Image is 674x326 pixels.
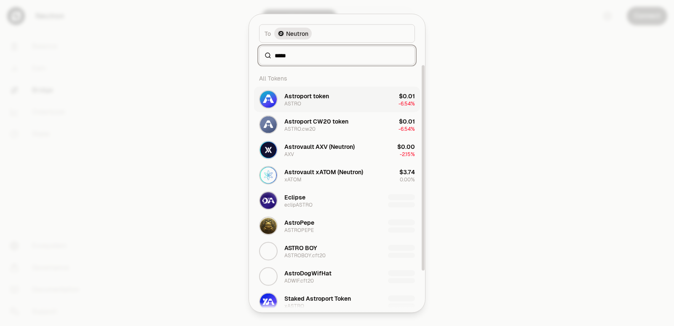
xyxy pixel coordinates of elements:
[284,226,314,233] div: ASTROPEPE
[399,92,415,100] div: $0.01
[254,213,420,238] button: ASTROPEPE LogoAstroPepeASTROPEPE
[260,192,277,209] img: eclipASTRO Logo
[284,142,355,151] div: Astrovault AXV (Neutron)
[400,151,415,157] span: -2.15%
[284,117,348,125] div: Astroport CW20 token
[259,24,415,43] button: ToNeutron LogoNeutron
[284,125,316,132] div: ASTRO.cw20
[260,167,277,183] img: xATOM Logo
[399,125,415,132] span: -6.54%
[254,289,420,314] button: xASTRO LogoStaked Astroport TokenxASTRO
[400,176,415,183] span: 0.00%
[399,100,415,107] span: -6.54%
[284,193,305,201] div: Eclipse
[254,238,420,264] button: ASTROBOY.cft20 LogoASTRO BOYASTROBOY.cft20
[397,142,415,151] div: $0.00
[399,117,415,125] div: $0.01
[278,30,284,37] img: Neutron Logo
[254,70,420,86] div: All Tokens
[260,141,277,158] img: AXV Logo
[284,243,317,252] div: ASTRO BOY
[260,91,277,108] img: ASTRO Logo
[254,162,420,188] button: xATOM LogoAstrovault xATOM (Neutron)xATOM$3.740.00%
[260,293,277,310] img: xASTRO Logo
[284,269,332,277] div: AstroDogWifHat
[260,116,277,133] img: ASTRO.cw20 Logo
[284,218,314,226] div: AstroPepe
[284,201,313,208] div: eclipASTRO
[284,151,294,157] div: AXV
[284,252,326,259] div: ASTROBOY.cft20
[254,137,420,162] button: AXV LogoAstrovault AXV (Neutron)AXV$0.00-2.15%
[254,188,420,213] button: eclipASTRO LogoEclipseeclipASTRO
[284,176,302,183] div: xATOM
[284,294,351,302] div: Staked Astroport Token
[254,86,420,112] button: ASTRO LogoAstroport tokenASTRO$0.01-6.54%
[284,277,314,284] div: ADWIF.cft20
[399,167,415,176] div: $3.74
[284,100,301,107] div: ASTRO
[286,29,308,38] span: Neutron
[284,92,329,100] div: Astroport token
[284,167,363,176] div: Astrovault xATOM (Neutron)
[265,29,271,38] span: To
[284,302,304,309] div: xASTRO
[260,217,277,234] img: ASTROPEPE Logo
[254,112,420,137] button: ASTRO.cw20 LogoAstroport CW20 tokenASTRO.cw20$0.01-6.54%
[254,264,420,289] button: ADWIF.cft20 LogoAstroDogWifHatADWIF.cft20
